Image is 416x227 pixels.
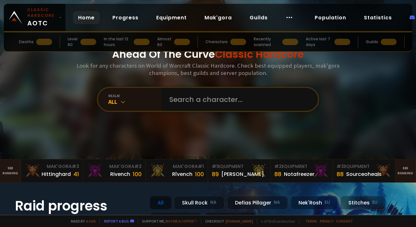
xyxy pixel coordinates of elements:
[245,11,273,24] a: Guilds
[306,36,332,48] div: Active last 7 days
[212,170,219,178] div: 89
[104,219,129,224] a: Report a bug
[73,11,100,24] a: Home
[274,163,329,170] div: Equipment
[72,163,79,170] span: # 3
[198,163,204,170] span: # 1
[108,98,162,105] div: All
[227,196,288,210] div: Defias Pillager
[205,39,228,45] div: Characters
[336,219,353,224] a: Consent
[86,219,96,224] a: a fan
[112,47,304,62] h1: Ahead Of The Curve
[284,170,314,178] div: Notafreezer
[21,159,84,182] a: Mak'Gora#3Hittinghard41
[108,93,162,98] div: realm
[27,7,57,18] small: Classic Hardcore
[274,163,282,170] span: # 2
[15,196,142,216] h1: Raid progress
[337,170,344,178] div: 88
[310,11,351,24] a: Population
[138,219,197,224] span: Support me,
[27,7,57,28] span: AOTC
[73,170,79,178] div: 41
[208,159,271,182] a: #1Equipment89[PERSON_NAME]
[199,11,237,24] a: Mak'gora
[25,163,79,170] div: Mak'Gora
[201,219,253,224] span: Checkout
[274,199,280,206] small: NA
[174,196,225,210] div: Skull Rock
[333,159,395,182] a: #3Equipment88Sourceoheals
[274,170,281,178] div: 88
[67,219,96,224] span: Made by
[68,36,78,48] div: Level 60
[104,36,131,48] div: In the last 12 hours
[320,219,333,224] a: Privacy
[166,219,197,224] a: Buy me a coffee
[225,219,253,224] a: [DOMAIN_NAME]
[210,199,217,206] small: NA
[325,199,330,206] small: EU
[291,196,338,210] div: Nek'Rosh
[337,163,391,170] div: Equipment
[83,159,146,182] a: Mak'Gora#2Rivench100
[150,212,202,226] div: Doomhowl
[4,4,65,31] a: Classic HardcoreAOTC
[215,47,304,61] span: Classic Hardcore
[346,170,382,178] div: Sourceoheals
[134,163,142,170] span: # 2
[337,163,344,170] span: # 3
[305,219,317,224] a: Terms
[42,170,71,178] div: Hittinghard
[340,196,386,210] div: Stitches
[254,36,280,48] div: Recently scanned
[74,62,342,77] h3: Look for any characters on World of Warcraft Classic Hardcore. Check best equipped players, mak'g...
[221,170,264,178] div: [PERSON_NAME]
[172,170,192,178] div: Rîvench
[372,199,378,206] small: EU
[366,39,378,45] div: Guilds
[146,159,208,182] a: Mak'Gora#1Rîvench100
[271,159,333,182] a: #2Equipment88Notafreezer
[212,163,218,170] span: # 1
[110,170,130,178] div: Rivench
[19,39,34,45] div: Deaths
[257,219,295,224] span: v. d752d5 - production
[157,36,171,48] div: Almost 60
[87,163,142,170] div: Mak'Gora
[150,196,171,210] div: All
[165,88,310,111] input: Search a character...
[205,212,257,226] div: Soulseeker
[151,11,192,24] a: Equipment
[133,170,142,178] div: 100
[359,11,397,24] a: Statistics
[150,163,204,170] div: Mak'Gora
[195,170,204,178] div: 100
[107,11,144,24] a: Progress
[212,163,266,170] div: Equipment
